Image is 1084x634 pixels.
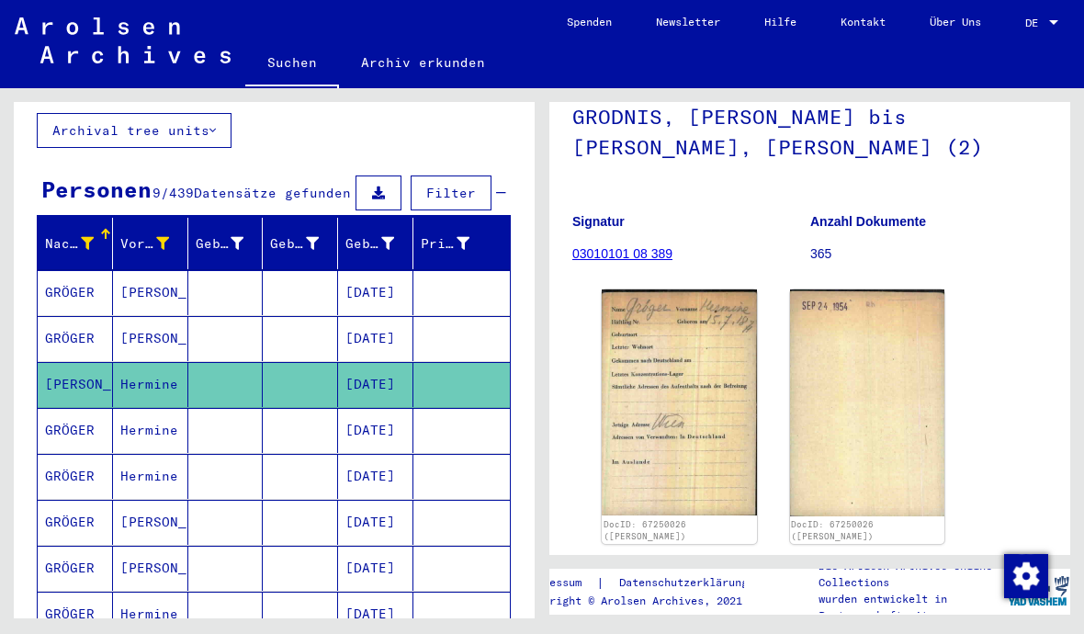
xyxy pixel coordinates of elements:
mat-cell: [PERSON_NAME] [113,270,188,315]
mat-cell: GRÖGER [38,408,113,453]
mat-header-cell: Geburt‏ [263,218,338,269]
mat-header-cell: Geburtsname [188,218,264,269]
a: Archiv erkunden [339,40,507,85]
mat-cell: [DATE] [338,362,413,407]
img: Arolsen_neg.svg [15,17,231,63]
div: Vorname [120,229,192,258]
p: 365 [810,244,1047,264]
mat-cell: GRÖGER [38,500,113,545]
a: Impressum [524,573,596,593]
mat-cell: Hermine [113,454,188,499]
div: Geburt‏ [270,234,319,254]
div: Nachname [45,234,94,254]
b: Signatur [572,214,625,229]
mat-cell: Hermine [113,362,188,407]
mat-cell: GRÖGER [38,316,113,361]
mat-cell: [DATE] [338,500,413,545]
span: Filter [426,185,476,201]
mat-cell: Hermine [113,408,188,453]
p: wurden entwickelt in Partnerschaft mit [819,591,1005,624]
mat-header-cell: Prisoner # [413,218,510,269]
mat-cell: GRÖGER [38,546,113,591]
span: Datensätze gefunden [194,185,351,201]
div: Geburtsname [196,234,244,254]
mat-cell: GRÖGER [38,270,113,315]
a: Suchen [245,40,339,88]
mat-header-cell: Vorname [113,218,188,269]
div: | [524,573,770,593]
div: Personen [41,173,152,206]
h1: [PERSON_NAME] DP1311, Namen von GRODNIS, [PERSON_NAME] bis [PERSON_NAME], [PERSON_NAME] (2) [572,44,1047,186]
span: 439 [169,185,194,201]
img: 002.jpg [790,289,945,516]
mat-cell: [DATE] [338,454,413,499]
p: Die Arolsen Archives Online-Collections [819,558,1005,591]
div: Vorname [120,234,169,254]
mat-cell: [DATE] [338,316,413,361]
button: Filter [411,175,491,210]
div: Geburtsdatum [345,229,417,258]
span: DE [1025,17,1045,29]
mat-cell: [PERSON_NAME] [113,500,188,545]
mat-cell: [DATE] [338,270,413,315]
a: 03010101 08 389 [572,246,672,261]
mat-cell: [DATE] [338,408,413,453]
mat-cell: [DATE] [338,546,413,591]
mat-cell: [PERSON_NAME] [113,546,188,591]
a: DocID: 67250026 ([PERSON_NAME]) [791,519,874,542]
mat-cell: GRÖGER [38,454,113,499]
span: 9 [152,185,161,201]
img: 001.jpg [602,289,757,515]
span: / [161,185,169,201]
mat-cell: [PERSON_NAME] [113,316,188,361]
b: Anzahl Dokumente [810,214,926,229]
mat-header-cell: Nachname [38,218,113,269]
div: Geburtsname [196,229,267,258]
div: Geburtsdatum [345,234,394,254]
div: Prisoner # [421,234,469,254]
div: Prisoner # [421,229,492,258]
div: Nachname [45,229,117,258]
mat-cell: [PERSON_NAME] [38,362,113,407]
a: Datenschutzerklärung [604,573,770,593]
a: DocID: 67250026 ([PERSON_NAME]) [604,519,686,542]
div: Geburt‏ [270,229,342,258]
button: Archival tree units [37,113,231,148]
img: Zustimmung ändern [1004,554,1048,598]
p: Copyright © Arolsen Archives, 2021 [524,593,770,609]
mat-header-cell: Geburtsdatum [338,218,413,269]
